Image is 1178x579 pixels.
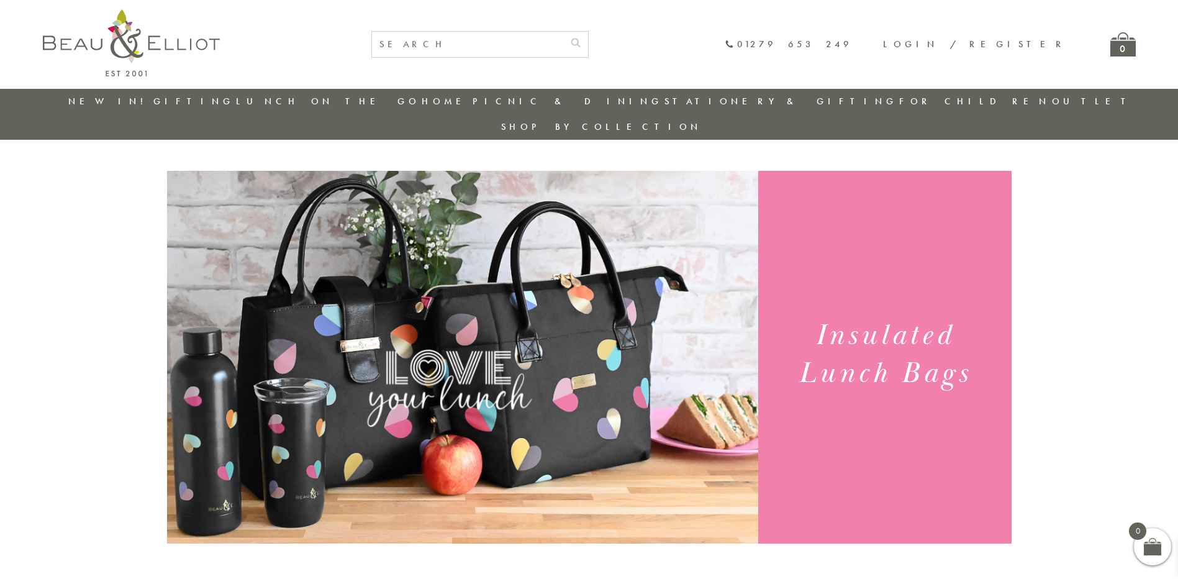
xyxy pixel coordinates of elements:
a: Home [422,95,471,107]
a: Picnic & Dining [473,95,663,107]
a: Stationery & Gifting [664,95,897,107]
a: Outlet [1052,95,1135,107]
a: Shop by collection [501,121,702,133]
span: 0 [1129,522,1146,540]
a: Login / Register [883,38,1067,50]
a: For Children [899,95,1050,107]
a: 01279 653 249 [725,39,852,50]
a: Gifting [153,95,234,107]
a: Lunch On The Go [236,95,420,107]
a: New in! [68,95,152,107]
img: logo [43,9,220,76]
img: Emily Heart Set [167,171,758,544]
a: 0 [1110,32,1136,57]
input: SEARCH [372,32,563,57]
h1: Insulated Lunch Bags [773,317,996,393]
